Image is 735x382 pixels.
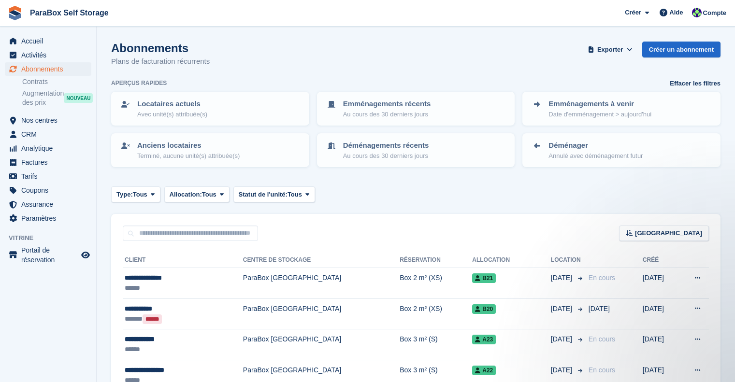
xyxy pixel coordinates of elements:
[597,45,623,55] span: Exporter
[21,48,79,62] span: Activités
[21,127,79,141] span: CRM
[21,34,79,48] span: Accueil
[548,140,643,151] p: Déménager
[243,268,400,299] td: ParaBox [GEOGRAPHIC_DATA]
[22,89,64,107] span: Augmentation des prix
[472,335,496,344] span: A23
[137,140,240,151] p: Anciens locataires
[111,79,167,87] h6: Aperçus rapides
[8,6,22,20] img: stora-icon-8386f47178a22dfd0bd8f6a31ec36ba5ce8667c1dd55bd0f319d3a0aa187defe.svg
[21,141,79,155] span: Analytique
[137,110,207,119] p: Avec unité(s) attribuée(s)
[202,190,216,199] span: Tous
[589,274,615,282] span: En cours
[703,8,726,18] span: Compte
[643,268,677,299] td: [DATE]
[21,198,79,211] span: Assurance
[21,62,79,76] span: Abonnements
[5,156,91,169] a: menu
[625,8,641,17] span: Créer
[164,186,230,202] button: Allocation: Tous
[318,93,514,125] a: Emménagements récents Au cours des 30 derniers jours
[343,99,431,110] p: Emménagements récents
[586,42,634,57] button: Exporter
[472,366,496,375] span: A22
[22,77,91,86] a: Contrats
[669,8,683,17] span: Aide
[400,298,472,329] td: Box 2 m² (XS)
[523,93,720,125] a: Emménagements à venir Date d'emménagement > aujourd'hui
[642,42,721,57] a: Créer un abonnement
[343,140,429,151] p: Déménagements récents
[5,245,91,265] a: menu
[551,365,574,375] span: [DATE]
[5,48,91,62] a: menu
[472,273,496,283] span: B21
[5,198,91,211] a: menu
[21,113,79,127] span: Nos centres
[400,329,472,360] td: Box 3 m² (S)
[111,56,210,67] p: Plans de facturation récurrents
[5,127,91,141] a: menu
[116,190,133,199] span: Type:
[400,253,472,268] th: Réservation
[21,156,79,169] span: Factures
[551,334,574,344] span: [DATE]
[343,151,429,161] p: Au cours des 30 derniers jours
[472,304,496,314] span: B20
[26,5,113,21] a: ParaBox Self Storage
[670,79,721,88] a: Effacer les filtres
[112,93,308,125] a: Locataires actuels Avec unité(s) attribuée(s)
[635,228,702,238] span: [GEOGRAPHIC_DATA]
[21,245,79,265] span: Portail de réservation
[548,110,651,119] p: Date d'emménagement > aujourd'hui
[589,366,615,374] span: En cours
[123,253,243,268] th: Client
[551,304,574,314] span: [DATE]
[21,184,79,197] span: Coupons
[288,190,302,199] span: Tous
[243,253,400,268] th: Centre de stockage
[5,62,91,76] a: menu
[5,170,91,183] a: menu
[137,151,240,161] p: Terminé, aucune unité(s) attribuée(s)
[523,134,720,166] a: Déménager Annulé avec déménagement futur
[551,273,574,283] span: [DATE]
[80,249,91,261] a: Boutique d'aperçu
[21,212,79,225] span: Paramètres
[64,93,93,103] div: NOUVEAU
[170,190,202,199] span: Allocation:
[400,268,472,299] td: Box 2 m² (XS)
[643,329,677,360] td: [DATE]
[343,110,431,119] p: Au cours des 30 derniers jours
[5,212,91,225] a: menu
[472,253,551,268] th: Allocation
[243,329,400,360] td: ParaBox [GEOGRAPHIC_DATA]
[111,42,210,55] h1: Abonnements
[112,134,308,166] a: Anciens locataires Terminé, aucune unité(s) attribuée(s)
[233,186,315,202] button: Statut de l'unité: Tous
[239,190,288,199] span: Statut de l'unité:
[551,253,585,268] th: Location
[589,335,615,343] span: En cours
[21,170,79,183] span: Tarifs
[318,134,514,166] a: Déménagements récents Au cours des 30 derniers jours
[589,305,610,312] span: [DATE]
[5,34,91,48] a: menu
[243,298,400,329] td: ParaBox [GEOGRAPHIC_DATA]
[5,184,91,197] a: menu
[548,151,643,161] p: Annulé avec déménagement futur
[137,99,207,110] p: Locataires actuels
[9,233,96,243] span: Vitrine
[643,253,677,268] th: Créé
[548,99,651,110] p: Emménagements à venir
[133,190,147,199] span: Tous
[643,298,677,329] td: [DATE]
[5,113,91,127] a: menu
[22,88,91,108] a: Augmentation des prix NOUVEAU
[5,141,91,155] a: menu
[692,8,702,17] img: Tess Bédat
[111,186,160,202] button: Type: Tous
